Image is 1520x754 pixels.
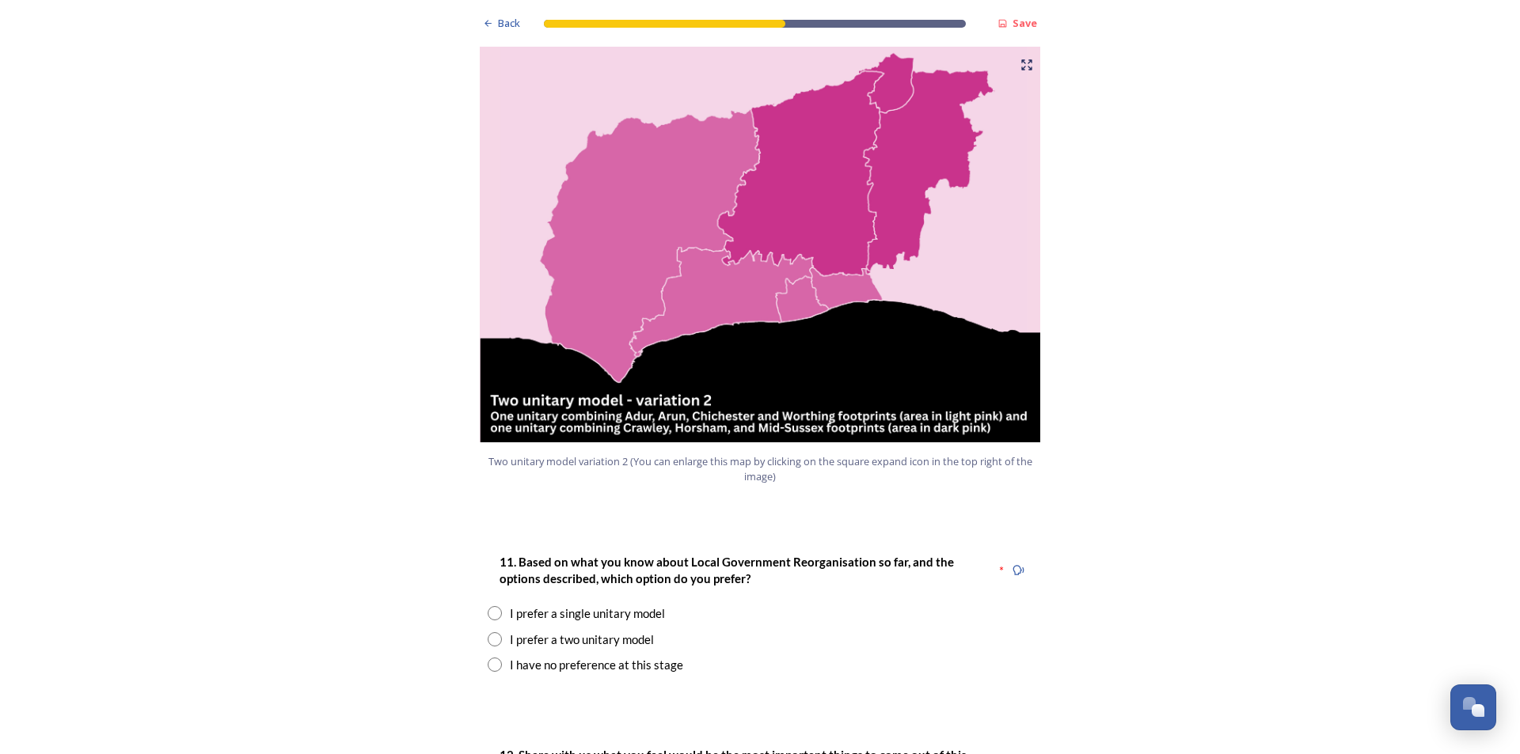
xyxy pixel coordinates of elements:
strong: Save [1013,16,1037,30]
button: Open Chat [1450,684,1496,730]
strong: 11. Based on what you know about Local Government Reorganisation so far, and the options describe... [500,555,956,585]
span: Back [498,16,520,31]
span: Two unitary model variation 2 (You can enlarge this map by clicking on the square expand icon in ... [487,454,1033,484]
div: I have no preference at this stage [510,656,683,674]
div: I prefer a two unitary model [510,631,654,649]
div: I prefer a single unitary model [510,604,665,623]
